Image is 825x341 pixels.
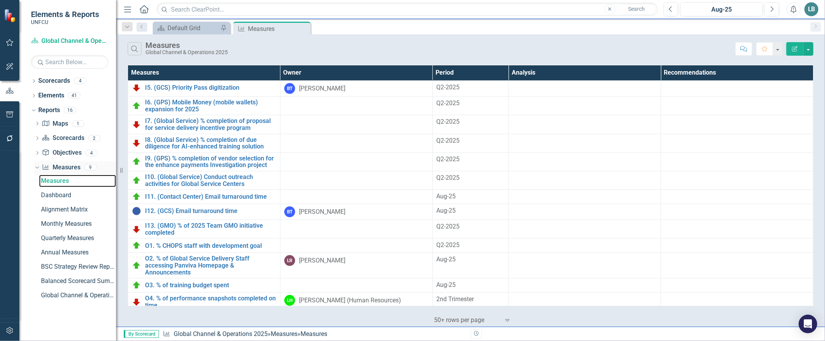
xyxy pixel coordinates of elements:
[509,152,661,171] td: Double-Click to Edit
[42,163,80,172] a: Measures
[280,97,432,115] td: Double-Click to Edit
[145,255,276,276] a: O2. % of Global Service Delivery Staff accessing Panviva Homepage & Announcements
[509,278,661,293] td: Double-Click to Edit
[145,136,276,150] a: I8. (Global Service) % completion of due diligence for AI-enhanced training solution
[132,261,141,270] img: On Target
[31,19,99,25] small: UNFCU
[74,78,86,84] div: 4
[42,148,81,157] a: Objectives
[39,232,116,244] a: Quarterly Measures
[155,23,219,33] a: Default Grid
[284,206,295,217] div: BT
[128,190,280,204] td: Double-Click to Edit Right Click for Context Menu
[128,204,280,220] td: Double-Click to Edit Right Click for Context Menu
[39,289,116,302] a: Global Channel & Operations BSC 2025
[661,81,813,97] td: Double-Click to Edit
[437,118,505,126] div: Q2-2025
[509,253,661,278] td: Double-Click to Edit
[145,49,228,55] div: Global Channel & Operations 2025
[299,256,345,265] div: [PERSON_NAME]
[437,174,505,182] div: Q2-2025
[509,134,661,152] td: Double-Click to Edit
[84,164,97,171] div: 9
[437,206,505,215] div: Aug-25
[661,134,813,152] td: Double-Click to Edit
[299,208,345,217] div: [PERSON_NAME]
[437,83,505,92] div: Q2-2025
[128,253,280,278] td: Double-Click to Edit Right Click for Context Menu
[145,282,276,289] a: O3. % of training budget spent
[128,115,280,134] td: Double-Click to Edit Right Click for Context Menu
[145,193,276,200] a: I11. (Contact Center) Email turnaround time
[128,220,280,239] td: Double-Click to Edit Right Click for Context Menu
[145,118,276,131] a: I7. (Global Service) % completion of proposal for service delivery incentive program
[85,150,98,156] div: 4
[38,91,64,100] a: Elements
[680,2,763,16] button: Aug-25
[145,174,276,187] a: I10. (Global Service) Conduct outreach activities for Global Service Centers
[280,204,432,220] td: Double-Click to Edit
[509,81,661,97] td: Double-Click to Edit
[284,255,295,266] div: LR
[42,119,68,128] a: Maps
[437,241,505,250] div: Q2-2025
[628,6,645,12] span: Search
[41,177,116,184] div: Measures
[145,155,276,169] a: I9. (GPS) % completion of vendor selection for the enhance payments Investigation project
[41,263,116,270] div: BSC Strategy Review Report
[271,330,297,338] a: Measures
[128,152,280,171] td: Double-Click to Edit Right Click for Context Menu
[128,81,280,97] td: Double-Click to Edit Right Click for Context Menu
[437,222,505,231] div: Q2-2025
[41,235,116,242] div: Quarterly Measures
[31,55,108,69] input: Search Below...
[661,220,813,239] td: Double-Click to Edit
[248,24,309,34] div: Measures
[39,218,116,230] a: Monthly Measures
[661,278,813,293] td: Double-Click to Edit
[280,171,432,190] td: Double-Click to Edit
[132,206,141,216] img: Data Not Yet Due
[280,152,432,171] td: Double-Click to Edit
[128,278,280,293] td: Double-Click to Edit Right Click for Context Menu
[799,315,817,333] div: Open Intercom Messenger
[280,239,432,253] td: Double-Click to Edit
[299,84,345,93] div: [PERSON_NAME]
[174,330,268,338] a: Global Channel & Operations 2025
[124,330,159,338] span: By Scorecard
[280,220,432,239] td: Double-Click to Edit
[301,330,327,338] div: Measures
[128,239,280,253] td: Double-Click to Edit Right Click for Context Menu
[132,176,141,185] img: On Target
[284,83,295,94] div: BT
[41,249,116,256] div: Annual Measures
[132,297,141,307] img: Below Plan
[145,99,276,113] a: I6. (GPS) Mobile Money (mobile wallets) expansion for 2025
[805,2,818,16] button: LB
[132,120,141,129] img: Below Plan
[145,222,276,236] a: I13. (GMO) % of 2025 Team GMO initiative completed
[661,97,813,115] td: Double-Click to Edit
[39,261,116,273] a: BSC Strategy Review Report
[280,115,432,134] td: Double-Click to Edit
[509,220,661,239] td: Double-Click to Edit
[31,37,108,46] a: Global Channel & Operations 2025
[64,107,76,113] div: 16
[145,242,276,249] a: O1. % CHOPS staff with development goal
[280,253,432,278] td: Double-Click to Edit
[661,190,813,204] td: Double-Click to Edit
[38,106,60,115] a: Reports
[509,204,661,220] td: Double-Click to Edit
[128,293,280,311] td: Double-Click to Edit Right Click for Context Menu
[661,152,813,171] td: Double-Click to Edit
[509,97,661,115] td: Double-Click to Edit
[661,204,813,220] td: Double-Click to Edit
[128,171,280,190] td: Double-Click to Edit Right Click for Context Menu
[39,175,116,187] a: Measures
[4,9,18,22] img: ClearPoint Strategy
[280,278,432,293] td: Double-Click to Edit
[41,278,116,285] div: Balanced Scorecard Summary Report
[280,293,432,311] td: Double-Click to Edit
[42,134,84,143] a: Scorecards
